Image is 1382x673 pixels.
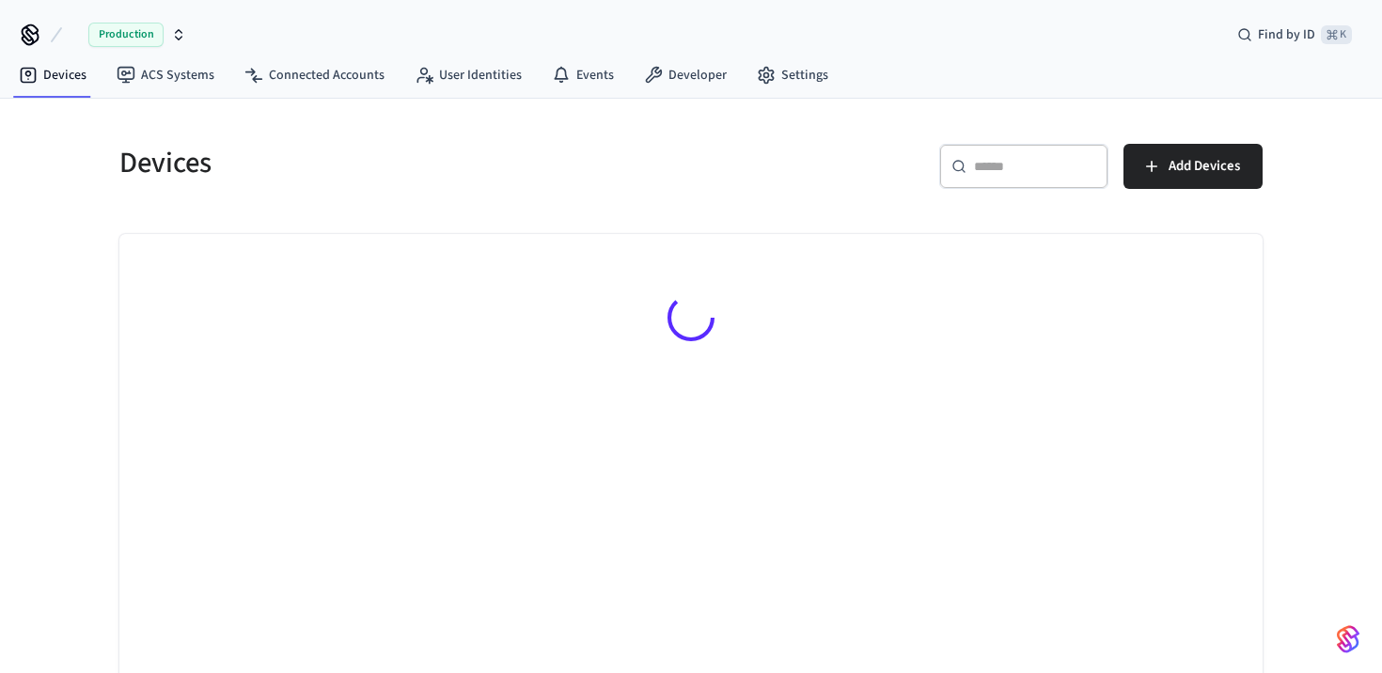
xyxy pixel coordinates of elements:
h5: Devices [119,144,680,182]
a: User Identities [400,58,537,92]
span: Find by ID [1258,25,1315,44]
a: Connected Accounts [229,58,400,92]
button: Add Devices [1123,144,1263,189]
div: Find by ID⌘ K [1222,18,1367,52]
a: Developer [629,58,742,92]
span: Add Devices [1169,154,1240,179]
a: ACS Systems [102,58,229,92]
a: Events [537,58,629,92]
a: Devices [4,58,102,92]
span: Production [88,23,164,47]
a: Settings [742,58,843,92]
img: SeamLogoGradient.69752ec5.svg [1337,624,1359,654]
span: ⌘ K [1321,25,1352,44]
